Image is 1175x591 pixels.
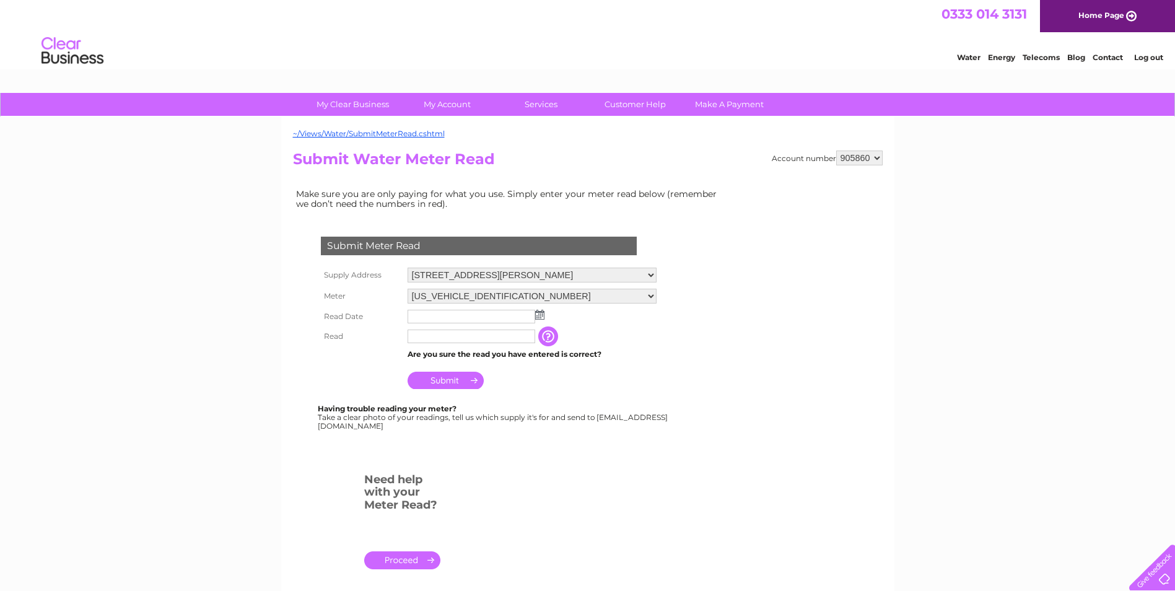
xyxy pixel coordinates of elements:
th: Meter [318,286,404,307]
td: Make sure you are only paying for what you use. Simply enter your meter read below (remember we d... [293,186,727,212]
a: Telecoms [1023,53,1060,62]
a: Make A Payment [678,93,780,116]
input: Submit [408,372,484,389]
th: Read Date [318,307,404,326]
h3: Need help with your Meter Read? [364,471,440,518]
a: My Account [396,93,498,116]
a: . [364,551,440,569]
a: Log out [1134,53,1163,62]
a: Water [957,53,981,62]
a: Services [490,93,592,116]
a: Contact [1093,53,1123,62]
a: 0333 014 3131 [941,6,1027,22]
a: Blog [1067,53,1085,62]
a: Customer Help [584,93,686,116]
a: ~/Views/Water/SubmitMeterRead.cshtml [293,129,445,138]
div: Clear Business is a trading name of Verastar Limited (registered in [GEOGRAPHIC_DATA] No. 3667643... [295,7,881,60]
td: Are you sure the read you have entered is correct? [404,346,660,362]
a: My Clear Business [302,93,404,116]
th: Read [318,326,404,346]
th: Supply Address [318,265,404,286]
b: Having trouble reading your meter? [318,404,456,413]
input: Information [538,326,561,346]
h2: Submit Water Meter Read [293,151,883,174]
div: Take a clear photo of your readings, tell us which supply it's for and send to [EMAIL_ADDRESS][DO... [318,405,670,430]
img: logo.png [41,32,104,70]
img: ... [535,310,544,320]
div: Account number [772,151,883,165]
div: Submit Meter Read [321,237,637,255]
a: Energy [988,53,1015,62]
